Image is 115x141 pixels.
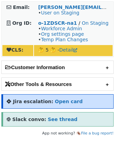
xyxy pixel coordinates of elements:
strong: CLS: [7,47,23,53]
strong: Jira escalation: [13,99,54,104]
a: Detail [59,47,77,53]
a: See thread [48,117,77,122]
strong: Slack convo: [12,117,46,122]
a: Workforce Admin [41,26,82,31]
span: • [38,10,79,15]
a: o-1ZDSCR-na1 [38,20,77,26]
span: • • • [38,26,88,42]
a: File a bug report! [81,131,114,135]
strong: Org ID: [12,20,32,26]
strong: Email: [13,4,30,10]
a: Org settings page [41,31,84,37]
a: Open card [55,99,83,104]
a: User on Staging [41,10,79,15]
td: 🤔 5 🤔 - [34,45,113,56]
a: On Staging [82,20,108,26]
strong: / [79,20,80,26]
h2: Customer Information [2,61,113,74]
a: Temp Plan Changes [41,37,88,42]
footer: App not working? 🪳 [1,130,114,137]
h2: Other Tools & Resources [2,78,113,90]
